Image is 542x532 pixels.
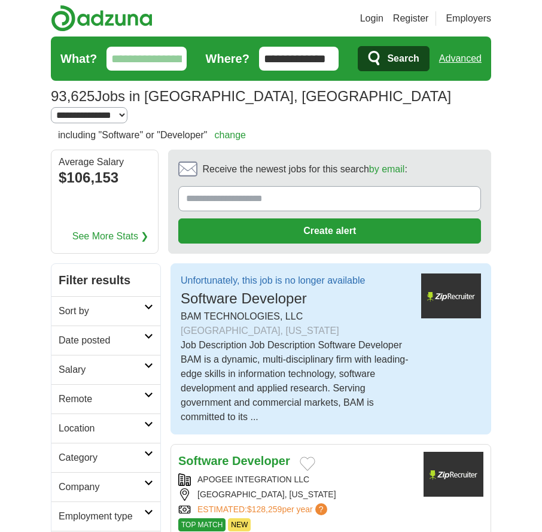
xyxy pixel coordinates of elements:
[232,454,290,467] strong: Developer
[228,518,251,531] span: NEW
[59,480,144,494] h2: Company
[178,218,481,244] button: Create alert
[197,503,330,516] a: ESTIMATED:$128,259per year?
[51,326,160,355] a: Date posted
[247,504,282,514] span: $128,259
[59,363,144,377] h2: Salary
[178,454,290,467] a: Software Developer
[315,503,327,515] span: ?
[51,88,451,104] h1: Jobs in [GEOGRAPHIC_DATA], [GEOGRAPHIC_DATA]
[206,50,249,68] label: Where?
[59,167,151,189] div: $106,153
[360,11,383,26] a: Login
[181,290,307,306] span: Software Developer
[358,46,429,71] button: Search
[58,128,246,142] h2: including "Software" or "Developer"
[178,518,226,531] span: TOP MATCH
[59,451,144,465] h2: Category
[59,304,144,318] h2: Sort by
[393,11,429,26] a: Register
[51,414,160,443] a: Location
[424,452,483,497] img: Company logo
[181,273,365,288] p: Unfortunately, this job is no longer available
[60,50,97,68] label: What?
[178,454,229,467] strong: Software
[178,473,414,486] div: APOGEE INTEGRATION LLC
[59,333,144,348] h2: Date posted
[181,324,412,338] div: [GEOGRAPHIC_DATA], [US_STATE]
[72,229,149,244] a: See More Stats ❯
[51,296,160,326] a: Sort by
[202,162,407,177] span: Receive the newest jobs for this search :
[51,264,160,296] h2: Filter results
[215,130,246,140] a: change
[51,384,160,414] a: Remote
[439,47,482,71] a: Advanced
[51,472,160,501] a: Company
[59,421,144,436] h2: Location
[51,5,153,32] img: Adzuna logo
[421,273,481,318] img: ZipRecruiter logo
[51,501,160,531] a: Employment type
[59,392,144,406] h2: Remote
[178,488,414,501] div: [GEOGRAPHIC_DATA], [US_STATE]
[446,11,491,26] a: Employers
[387,47,419,71] span: Search
[300,457,315,471] button: Add to favorite jobs
[51,443,160,472] a: Category
[369,164,405,174] a: by email
[59,157,151,167] div: Average Salary
[59,509,144,524] h2: Employment type
[181,338,412,424] div: Job Description Job Description Software Developer BAM is a dynamic, multi-disciplinary firm with...
[181,309,412,338] div: BAM TECHNOLOGIES, LLC
[51,355,160,384] a: Salary
[51,86,95,107] span: 93,625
